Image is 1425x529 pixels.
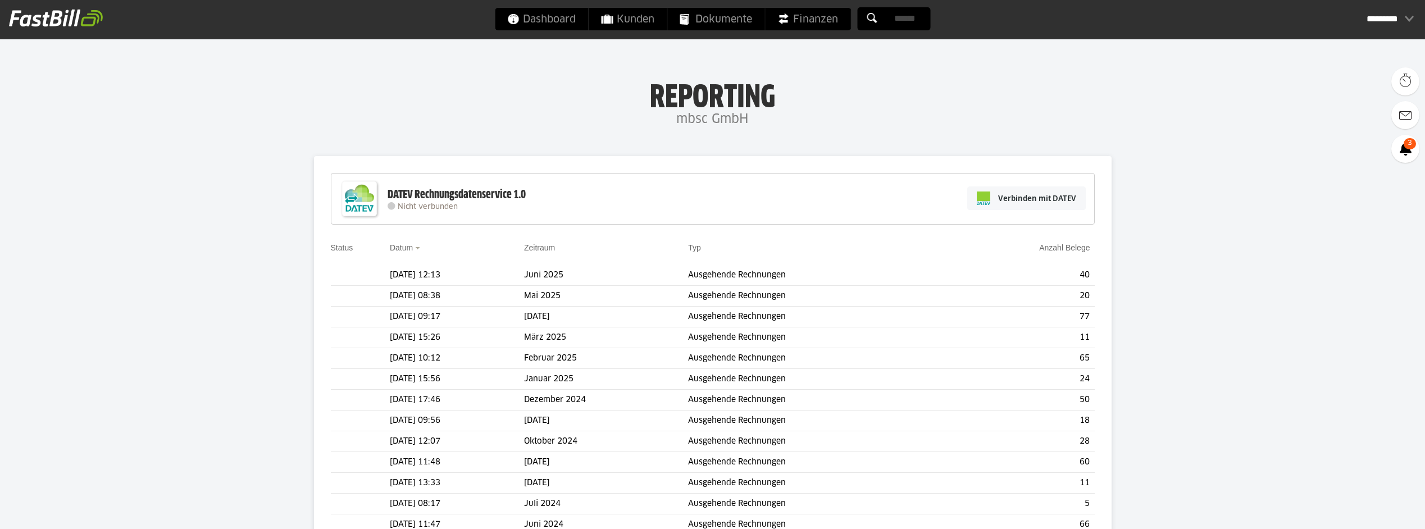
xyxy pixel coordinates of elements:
[524,452,688,473] td: [DATE]
[390,473,524,494] td: [DATE] 13:33
[688,411,948,431] td: Ausgehende Rechnungen
[688,286,948,307] td: Ausgehende Rechnungen
[688,327,948,348] td: Ausgehende Rechnungen
[667,8,764,30] a: Dokumente
[524,265,688,286] td: Juni 2025
[948,494,1094,514] td: 5
[524,348,688,369] td: Februar 2025
[688,494,948,514] td: Ausgehende Rechnungen
[948,452,1094,473] td: 60
[390,348,524,369] td: [DATE] 10:12
[948,286,1094,307] td: 20
[390,411,524,431] td: [DATE] 09:56
[390,265,524,286] td: [DATE] 12:13
[680,8,752,30] span: Dokumente
[112,79,1313,108] h1: Reporting
[388,188,526,202] div: DATEV Rechnungsdatenservice 1.0
[524,494,688,514] td: Juli 2024
[998,193,1076,204] span: Verbinden mit DATEV
[688,243,701,252] a: Typ
[390,286,524,307] td: [DATE] 08:38
[1339,495,1414,523] iframe: Öffnet ein Widget, in dem Sie weitere Informationen finden
[390,369,524,390] td: [DATE] 15:56
[948,390,1094,411] td: 50
[777,8,838,30] span: Finanzen
[688,307,948,327] td: Ausgehende Rechnungen
[589,8,667,30] a: Kunden
[495,8,588,30] a: Dashboard
[765,8,850,30] a: Finanzen
[948,348,1094,369] td: 65
[688,265,948,286] td: Ausgehende Rechnungen
[390,307,524,327] td: [DATE] 09:17
[1404,138,1416,149] span: 3
[1391,135,1419,163] a: 3
[688,369,948,390] td: Ausgehende Rechnungen
[524,411,688,431] td: [DATE]
[948,327,1094,348] td: 11
[415,247,422,249] img: sort_desc.gif
[390,327,524,348] td: [DATE] 15:26
[398,203,458,211] span: Nicht verbunden
[601,8,654,30] span: Kunden
[524,286,688,307] td: Mai 2025
[948,431,1094,452] td: 28
[524,390,688,411] td: Dezember 2024
[688,390,948,411] td: Ausgehende Rechnungen
[948,411,1094,431] td: 18
[524,243,555,252] a: Zeitraum
[948,265,1094,286] td: 40
[967,186,1086,210] a: Verbinden mit DATEV
[524,369,688,390] td: Januar 2025
[524,473,688,494] td: [DATE]
[507,8,576,30] span: Dashboard
[524,327,688,348] td: März 2025
[948,307,1094,327] td: 77
[524,307,688,327] td: [DATE]
[390,243,413,252] a: Datum
[331,243,353,252] a: Status
[948,369,1094,390] td: 24
[390,431,524,452] td: [DATE] 12:07
[688,452,948,473] td: Ausgehende Rechnungen
[390,390,524,411] td: [DATE] 17:46
[948,473,1094,494] td: 11
[390,494,524,514] td: [DATE] 08:17
[390,452,524,473] td: [DATE] 11:48
[1039,243,1090,252] a: Anzahl Belege
[688,431,948,452] td: Ausgehende Rechnungen
[688,473,948,494] td: Ausgehende Rechnungen
[688,348,948,369] td: Ausgehende Rechnungen
[524,431,688,452] td: Oktober 2024
[337,176,382,221] img: DATEV-Datenservice Logo
[9,9,103,27] img: fastbill_logo_white.png
[977,191,990,205] img: pi-datev-logo-farbig-24.svg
